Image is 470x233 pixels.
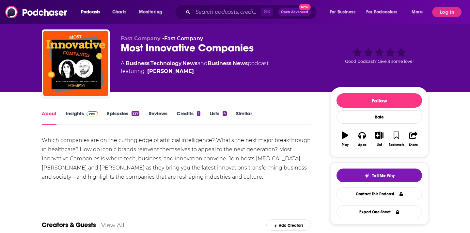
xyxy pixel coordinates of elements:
div: Search podcasts, credits, & more... [181,5,323,20]
button: open menu [325,7,364,17]
span: ⌘ K [261,8,273,16]
div: List [377,143,382,147]
div: Play [342,143,349,147]
span: More [412,8,423,17]
div: A podcast [121,60,269,75]
span: featuring [121,67,269,75]
div: 227 [132,111,139,116]
a: InsightsPodchaser Pro [66,110,98,125]
a: View All [101,222,124,228]
button: Export One-Sheet [337,206,422,218]
a: Fast Company [164,35,203,42]
a: Contact This Podcast [337,188,422,200]
button: Apps [353,127,370,151]
span: For Podcasters [366,8,398,17]
button: Open AdvancedNew [278,8,311,16]
img: Podchaser Pro [86,111,98,116]
input: Search podcasts, credits, & more... [193,7,261,17]
button: Follow [337,93,422,108]
a: News [182,60,197,66]
span: For Business [330,8,355,17]
div: Bookmark [389,143,404,147]
button: List [371,127,388,151]
span: , [181,60,182,66]
button: Bookmark [388,127,405,151]
button: Play [337,127,353,151]
a: Business [126,60,149,66]
div: Apps [358,143,367,147]
span: Fast Company [121,35,161,42]
div: Which companies are on the cutting edge of artificial intelligence? What’s the next major breakth... [42,136,311,182]
button: Log In [432,7,462,17]
a: Business News [208,60,248,66]
button: tell me why sparkleTell Me Why [337,169,422,182]
button: open menu [407,7,431,17]
span: Good podcast? Give it some love! [345,59,414,64]
a: Lists4 [210,110,227,125]
div: 4 [223,111,227,116]
img: Podchaser - Follow, Share and Rate Podcasts [5,6,68,18]
button: open menu [76,7,109,17]
span: and [197,60,208,66]
a: Episodes227 [107,110,139,125]
a: About [42,110,56,125]
button: open menu [362,7,407,17]
span: New [299,4,311,10]
button: open menu [134,7,171,17]
span: Podcasts [81,8,100,17]
div: Good podcast? Give it some love! [330,35,428,76]
span: Tell Me Why [372,173,395,178]
div: Add Creators [266,219,311,231]
a: James Vincent [147,67,194,75]
span: Open Advanced [281,10,308,14]
span: Monitoring [139,8,162,17]
span: • [162,35,203,42]
a: Credits1 [177,110,200,125]
span: , [149,60,150,66]
img: Most Innovative Companies [43,31,108,96]
a: Reviews [149,110,167,125]
a: Creators & Guests [42,221,96,229]
a: Similar [236,110,252,125]
div: Rate [337,110,422,124]
a: Charts [108,7,130,17]
div: 1 [197,111,200,116]
div: Share [409,143,418,147]
button: Share [405,127,422,151]
a: Technology [150,60,181,66]
span: Charts [112,8,126,17]
img: tell me why sparkle [364,173,369,178]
